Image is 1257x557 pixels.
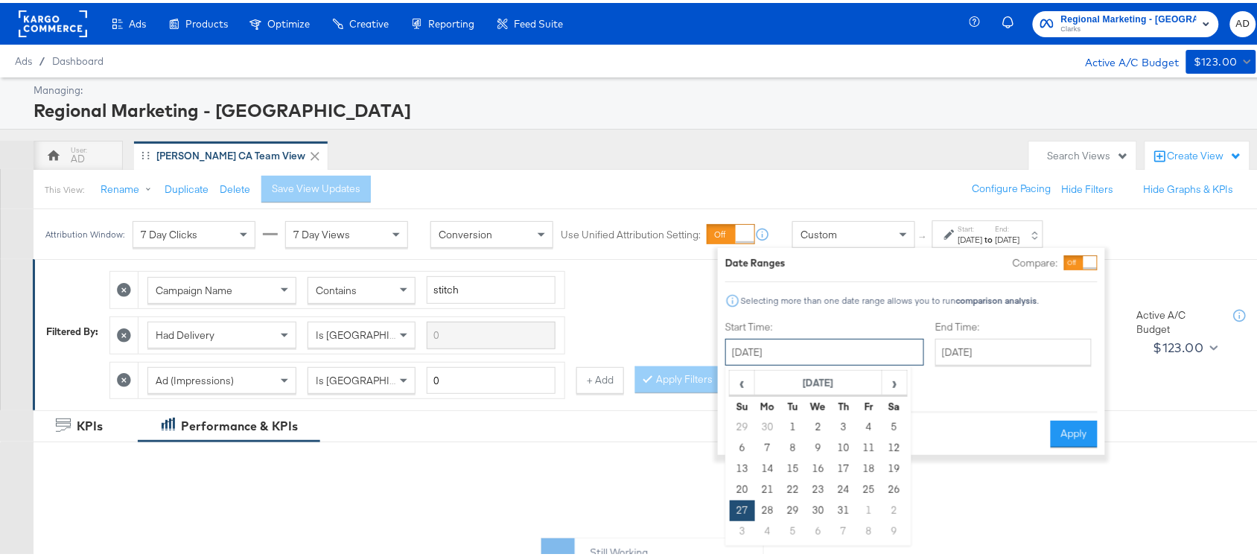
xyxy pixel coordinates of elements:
[730,518,755,539] td: 3
[349,15,389,27] span: Creative
[806,477,831,497] td: 23
[220,179,250,194] button: Delete
[156,371,234,384] span: Ad (Impressions)
[935,317,1098,331] label: End Time:
[882,518,907,539] td: 9
[514,15,563,27] span: Feed Suite
[831,393,856,414] th: Th
[1144,179,1234,194] button: Hide Graphs & KPIs
[1236,13,1250,30] span: AD
[316,325,430,339] span: Is [GEOGRAPHIC_DATA]
[730,414,755,435] td: 29
[731,369,754,391] span: ‹
[856,435,882,456] td: 11
[882,456,907,477] td: 19
[882,497,907,518] td: 2
[755,477,780,497] td: 21
[52,52,104,64] a: Dashboard
[316,371,430,384] span: Is [GEOGRAPHIC_DATA]
[856,477,882,497] td: 25
[1186,47,1256,71] button: $123.00
[427,273,556,301] input: Enter a search term
[1168,146,1242,161] div: Create View
[882,393,907,414] th: Sa
[755,497,780,518] td: 28
[45,181,84,193] div: This View:
[156,325,214,339] span: Had Delivery
[561,225,701,239] label: Use Unified Attribution Setting:
[165,179,209,194] button: Duplicate
[71,149,85,163] div: AD
[90,174,168,200] button: Rename
[1062,179,1114,194] button: Hide Filters
[1048,146,1129,160] div: Search Views
[1069,47,1179,69] div: Active A/C Budget
[831,456,856,477] td: 17
[755,456,780,477] td: 14
[730,497,755,518] td: 27
[882,414,907,435] td: 5
[1230,8,1256,34] button: AD
[806,518,831,539] td: 6
[156,281,232,294] span: Campaign Name
[983,231,996,242] strong: to
[882,435,907,456] td: 12
[1061,9,1197,25] span: Regional Marketing - [GEOGRAPHIC_DATA]
[996,231,1020,243] div: [DATE]
[77,415,103,432] div: KPIs
[316,281,357,294] span: Contains
[856,393,882,414] th: Fr
[34,80,1253,95] div: Managing:
[1061,21,1197,33] span: Clarks
[1153,334,1204,356] div: $123.00
[856,497,882,518] td: 1
[755,414,780,435] td: 30
[806,435,831,456] td: 9
[856,456,882,477] td: 18
[293,225,350,238] span: 7 Day Views
[806,393,831,414] th: We
[831,518,856,539] td: 7
[181,415,298,432] div: Performance & KPIs
[141,148,150,156] div: Drag to reorder tab
[428,15,474,27] span: Reporting
[755,393,780,414] th: Mo
[806,497,831,518] td: 30
[962,173,1062,200] button: Configure Pacing
[1148,333,1221,357] button: $123.00
[883,369,906,391] span: ›
[46,322,98,336] div: Filtered By:
[725,317,924,331] label: Start Time:
[185,15,228,27] span: Products
[1013,253,1058,267] label: Compare:
[755,435,780,456] td: 7
[755,518,780,539] td: 4
[1033,8,1219,34] button: Regional Marketing - [GEOGRAPHIC_DATA]Clarks
[958,231,983,243] div: [DATE]
[1051,418,1098,445] button: Apply
[427,319,556,346] input: Enter a search term
[780,518,806,539] td: 5
[780,393,806,414] th: Tu
[129,15,146,27] span: Ads
[45,226,125,237] div: Attribution Window:
[730,477,755,497] td: 20
[780,414,806,435] td: 1
[956,292,1037,303] strong: comparison analysis
[856,414,882,435] td: 4
[755,368,882,393] th: [DATE]
[801,225,837,238] span: Custom
[917,232,931,237] span: ↑
[15,52,32,64] span: Ads
[32,52,52,64] span: /
[780,456,806,477] td: 15
[780,497,806,518] td: 29
[156,146,305,160] div: [PERSON_NAME] CA Team View
[831,497,856,518] td: 31
[831,414,856,435] td: 3
[996,221,1020,231] label: End:
[780,435,806,456] td: 8
[1194,50,1238,69] div: $123.00
[576,364,624,391] button: + Add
